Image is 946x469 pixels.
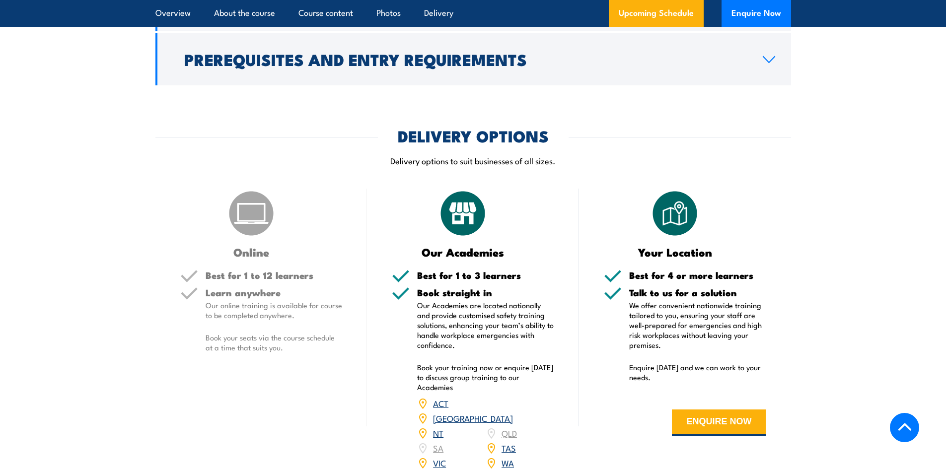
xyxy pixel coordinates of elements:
p: Our online training is available for course to be completed anywhere. [206,300,343,320]
h3: Your Location [604,246,746,258]
h5: Best for 4 or more learners [629,270,766,280]
a: VIC [433,457,446,469]
h2: DELIVERY OPTIONS [398,129,549,142]
h5: Best for 1 to 3 learners [417,270,554,280]
h3: Online [180,246,323,258]
h5: Best for 1 to 12 learners [206,270,343,280]
a: WA [502,457,514,469]
p: We offer convenient nationwide training tailored to you, ensuring your staff are well-prepared fo... [629,300,766,350]
a: NT [433,427,443,439]
p: Book your training now or enquire [DATE] to discuss group training to our Academies [417,362,554,392]
h5: Learn anywhere [206,288,343,297]
a: [GEOGRAPHIC_DATA] [433,412,513,424]
p: Delivery options to suit businesses of all sizes. [155,155,791,166]
button: ENQUIRE NOW [672,409,766,436]
a: ACT [433,397,448,409]
h2: Prerequisites and Entry Requirements [184,52,747,66]
p: Book your seats via the course schedule at a time that suits you. [206,333,343,352]
a: TAS [502,442,516,454]
h5: Book straight in [417,288,554,297]
a: Prerequisites and Entry Requirements [155,33,791,85]
p: Our Academies are located nationally and provide customised safety training solutions, enhancing ... [417,300,554,350]
h5: Talk to us for a solution [629,288,766,297]
h3: Our Academies [392,246,534,258]
p: Enquire [DATE] and we can work to your needs. [629,362,766,382]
